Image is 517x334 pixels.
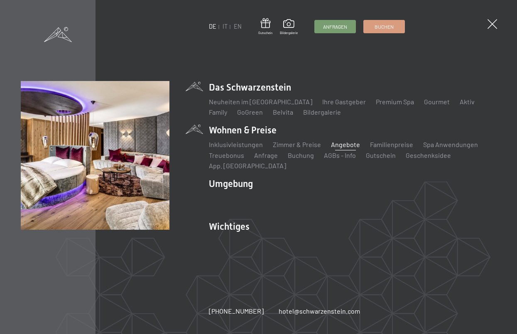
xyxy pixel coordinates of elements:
a: App. [GEOGRAPHIC_DATA] [209,162,286,169]
a: GoGreen [237,108,263,116]
a: Buchen [364,20,404,33]
a: AGBs - Info [324,151,356,159]
a: Treuebonus [209,151,244,159]
a: Anfragen [315,20,355,33]
span: Gutschein [258,31,272,35]
a: Spa Anwendungen [423,140,478,148]
a: Bildergalerie [280,19,298,35]
span: [PHONE_NUMBER] [209,307,264,315]
a: Gutschein [258,18,272,35]
a: [PHONE_NUMBER] [209,307,264,316]
a: Inklusivleistungen [209,140,263,148]
a: Bildergalerie [303,108,341,116]
a: DE [209,23,216,30]
a: Geschenksidee [406,151,451,159]
span: Anfragen [323,23,347,30]
a: Premium Spa [376,98,414,106]
a: Ihre Gastgeber [322,98,366,106]
a: hotel@schwarzenstein.com [279,307,360,316]
a: Anfrage [254,151,278,159]
span: Bildergalerie [280,31,298,35]
a: Familienpreise [370,140,413,148]
a: Neuheiten im [GEOGRAPHIC_DATA] [209,98,312,106]
a: Angebote [331,140,360,148]
span: Buchen [375,23,394,30]
a: IT [223,23,228,30]
a: Zimmer & Preise [273,140,321,148]
a: Buchung [288,151,314,159]
a: Family [209,108,227,116]
a: Gourmet [424,98,450,106]
a: Gutschein [366,151,396,159]
a: Belvita [273,108,293,116]
a: Aktiv [460,98,475,106]
a: EN [234,23,242,30]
